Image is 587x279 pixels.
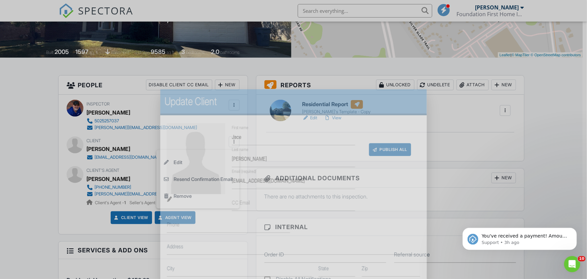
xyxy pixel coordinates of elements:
[232,168,256,174] label: Email (required)
[232,199,250,206] label: CC Email
[578,256,586,261] span: 10
[564,256,580,272] iframe: Intercom live chat
[167,221,180,228] label: Phone
[164,95,422,108] h2: Update Client
[362,265,368,272] label: Zip
[319,265,329,272] label: State
[232,146,248,152] label: Last name
[452,214,587,261] iframe: Intercom notifications message
[167,265,175,272] label: City
[167,243,183,250] label: Address
[232,124,248,130] label: First name
[167,123,225,194] img: default-user-f0147aede5fd5fa78ca7ade42f37bd4542148d508eef1c3d3ea960f66861d68b.jpg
